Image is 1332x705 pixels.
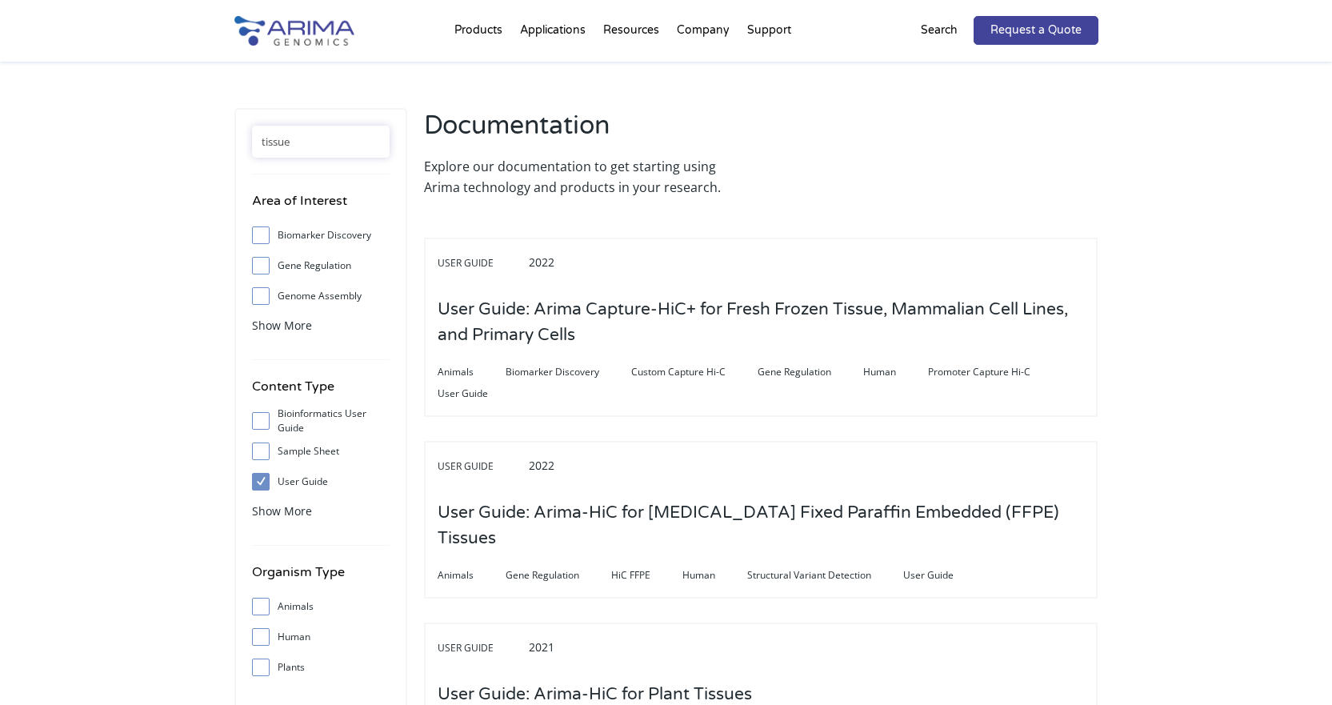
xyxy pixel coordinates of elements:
span: Show More [252,503,312,519]
span: 2022 [529,458,554,473]
span: Human [682,566,747,585]
span: User Guide [438,384,520,403]
img: Arima-Genomics-logo [234,16,354,46]
span: Animals [438,363,506,382]
span: Animals [438,566,506,585]
label: Biomarker Discovery [252,223,390,247]
p: Explore our documentation to get starting using Arima technology and products in your research. [424,156,753,198]
span: Show More [252,318,312,333]
h3: User Guide: Arima-HiC for [MEDICAL_DATA] Fixed Paraffin Embedded (FFPE) Tissues [438,488,1084,563]
span: Promoter Capture Hi-C [928,363,1062,382]
label: Genome Assembly [252,284,390,308]
label: Animals [252,595,390,619]
label: Plants [252,655,390,679]
h3: User Guide: Arima Capture-HiC+ for Fresh Frozen Tissue, Mammalian Cell Lines, and Primary Cells [438,285,1084,360]
label: Sample Sheet [252,439,390,463]
h4: Content Type [252,376,390,409]
span: Biomarker Discovery [506,363,631,382]
span: User Guide [438,639,526,658]
span: User Guide [903,566,986,585]
h4: Organism Type [252,562,390,595]
a: User Guide: Arima-HiC for Plant Tissues [438,686,752,703]
label: User Guide [252,470,390,494]
a: Request a Quote [974,16,1098,45]
p: Search [921,20,958,41]
span: Gene Regulation [506,566,611,585]
span: 2021 [529,639,554,655]
span: Human [863,363,928,382]
span: 2022 [529,254,554,270]
h2: Documentation [424,108,753,156]
span: Structural Variant Detection [747,566,903,585]
span: User Guide [438,254,526,273]
a: User Guide: Arima Capture-HiC+ for Fresh Frozen Tissue, Mammalian Cell Lines, and Primary Cells [438,326,1084,344]
label: Gene Regulation [252,254,390,278]
input: Search [252,126,390,158]
span: User Guide [438,457,526,476]
h4: Area of Interest [252,190,390,223]
label: Bioinformatics User Guide [252,409,390,433]
a: User Guide: Arima-HiC for [MEDICAL_DATA] Fixed Paraffin Embedded (FFPE) Tissues [438,530,1084,547]
label: Human [252,625,390,649]
span: Gene Regulation [758,363,863,382]
span: HiC FFPE [611,566,682,585]
span: Custom Capture Hi-C [631,363,758,382]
